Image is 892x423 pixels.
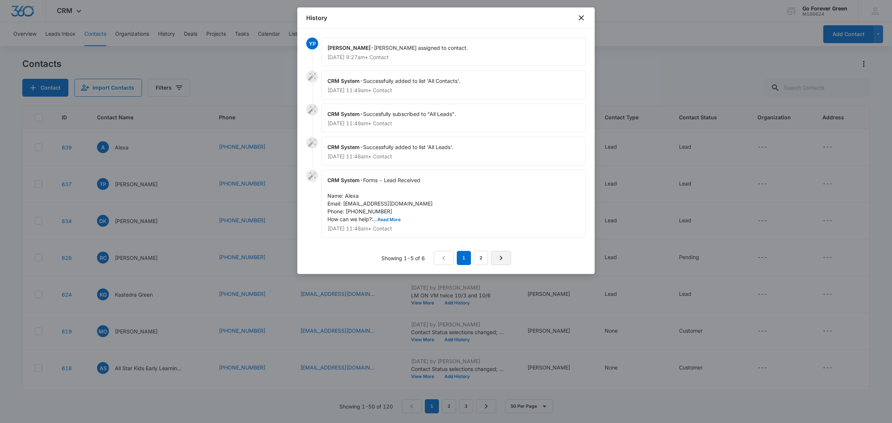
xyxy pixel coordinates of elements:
span: CRM System [327,177,360,183]
span: Successfully added to list 'All Contacts'. [363,78,460,84]
p: [DATE] 11:48am • Contact [327,226,579,231]
div: - [321,38,586,66]
div: - [321,71,586,99]
span: Successfully added to list 'All Leads'. [363,144,453,150]
div: - [321,104,586,132]
em: 1 [457,251,471,265]
span: CRM System [327,144,360,150]
span: CRM System [327,78,360,84]
span: [PERSON_NAME] assigned to contact. [374,45,468,51]
span: Forms - Lead Received Name: Alexa Email: [EMAIL_ADDRESS][DOMAIN_NAME] Phone: [PHONE_NUMBER] How c... [327,177,433,222]
div: - [321,137,586,165]
a: Page 2 [474,251,488,265]
div: - [321,170,586,238]
button: close [577,13,586,22]
p: [DATE] 9:27am • Contact [327,55,579,60]
p: [DATE] 11:49am • Contact [327,121,579,126]
nav: Pagination [434,251,511,265]
p: [DATE] 11:49am • Contact [327,88,579,93]
h1: History [306,13,327,22]
span: Succesfully subscribed to "All Leads". [363,111,456,117]
button: Read More [378,217,401,222]
span: CRM System [327,111,360,117]
a: Next Page [491,251,511,265]
p: [DATE] 11:48am • Contact [327,154,579,159]
p: Showing 1-5 of 6 [381,254,425,262]
span: [PERSON_NAME] [327,45,371,51]
span: YP [306,38,318,49]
